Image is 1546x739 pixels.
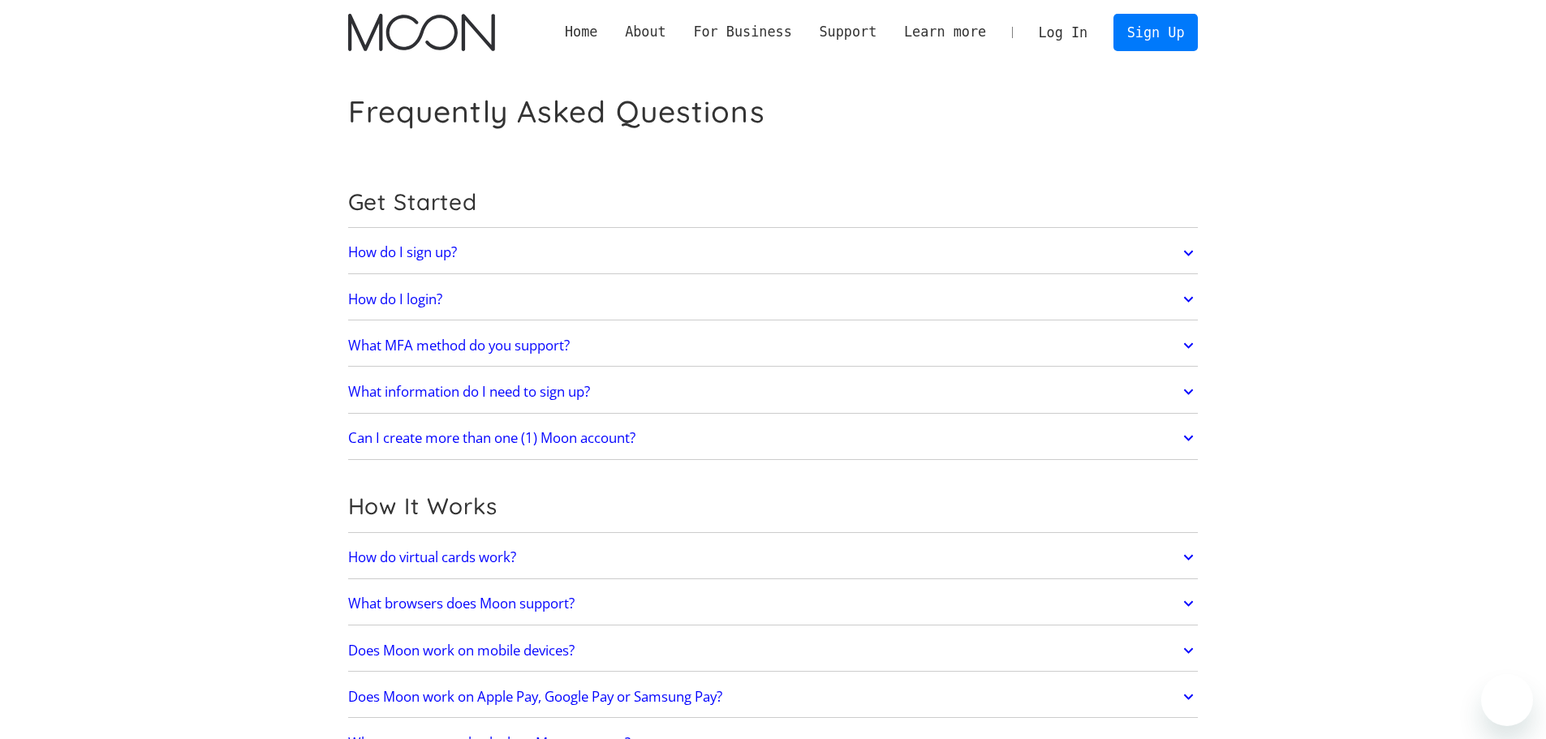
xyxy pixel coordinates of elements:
a: Can I create more than one (1) Moon account? [348,421,1199,455]
a: How do virtual cards work? [348,540,1199,574]
div: Support [806,22,890,42]
h2: What browsers does Moon support? [348,595,575,612]
a: Log In [1025,15,1101,50]
h2: What MFA method do you support? [348,337,570,354]
h2: Does Moon work on mobile devices? [348,642,575,659]
a: Does Moon work on mobile devices? [348,634,1199,668]
a: How do I sign up? [348,236,1199,270]
h2: Get Started [348,188,1199,216]
a: home [348,14,495,51]
h2: Can I create more than one (1) Moon account? [348,430,635,446]
a: What MFA method do you support? [348,329,1199,363]
a: Does Moon work on Apple Pay, Google Pay or Samsung Pay? [348,680,1199,714]
iframe: Botón para iniciar la ventana de mensajería [1481,674,1533,726]
div: For Business [693,22,791,42]
div: Support [819,22,876,42]
a: Home [551,22,611,42]
a: What browsers does Moon support? [348,586,1199,621]
a: Sign Up [1113,14,1198,50]
h2: How It Works [348,492,1199,520]
h2: What information do I need to sign up? [348,384,590,400]
a: What information do I need to sign up? [348,375,1199,409]
div: For Business [680,22,806,42]
h2: How do virtual cards work? [348,549,516,565]
h2: How do I sign up? [348,244,457,260]
div: About [611,22,679,42]
a: How do I login? [348,282,1199,316]
div: Learn more [890,22,1000,42]
h2: Does Moon work on Apple Pay, Google Pay or Samsung Pay? [348,689,722,705]
div: About [625,22,666,42]
img: Moon Logo [348,14,495,51]
h1: Frequently Asked Questions [348,93,765,130]
h2: How do I login? [348,291,442,307]
div: Learn more [904,22,986,42]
